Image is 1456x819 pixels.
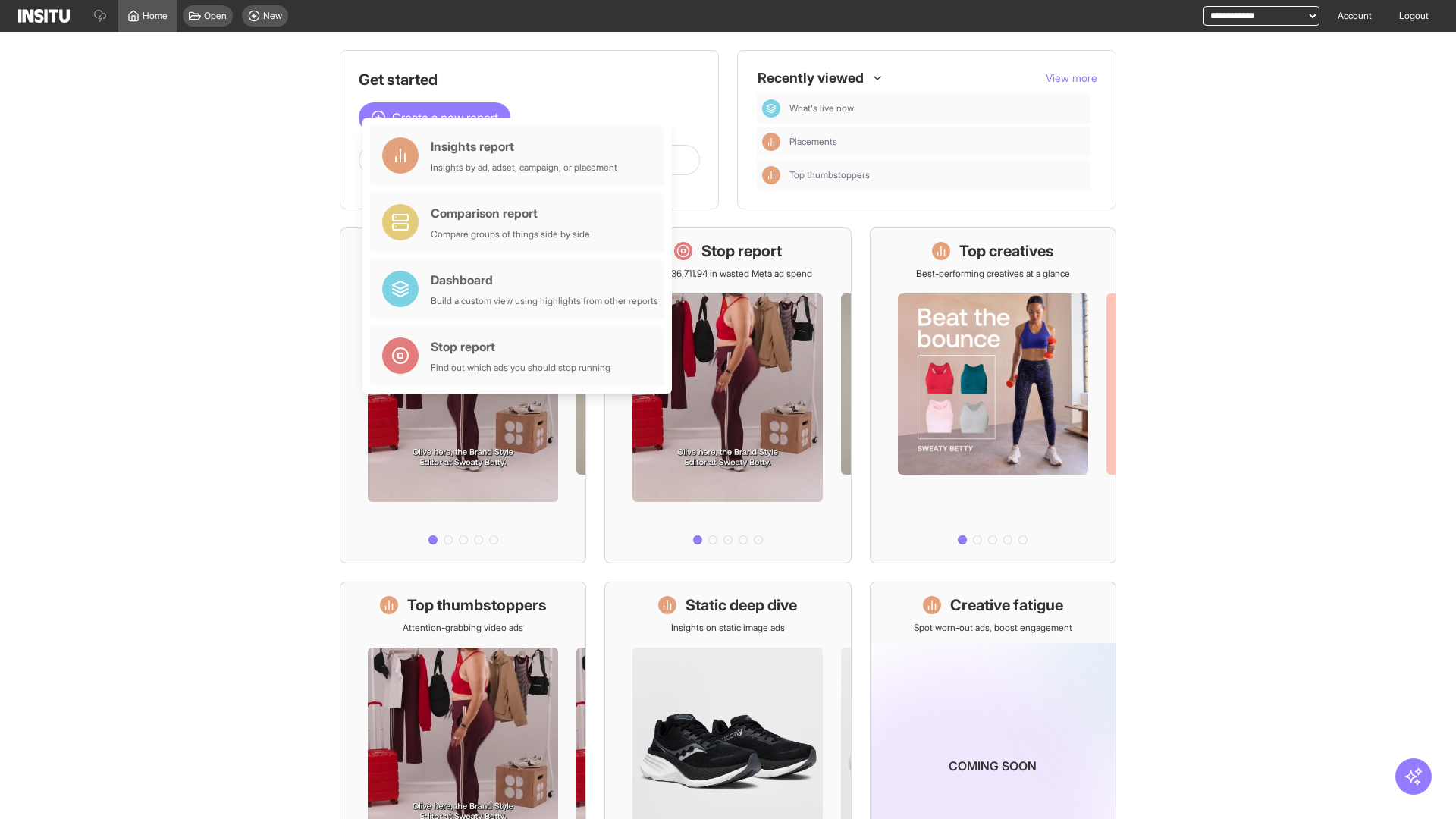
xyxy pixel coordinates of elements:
div: Compare groups of things side by side [431,228,590,240]
span: Open [204,10,227,22]
div: Insights report [431,137,617,155]
a: What's live nowSee all active ads instantly [340,227,586,563]
div: Stop report [431,337,610,356]
div: Comparison report [431,204,590,222]
p: Attention-grabbing video ads [403,622,523,634]
h1: Stop report [701,240,782,262]
div: Insights [762,133,780,151]
h1: Static deep dive [686,595,797,616]
p: Save £36,711.94 in wasted Meta ad spend [644,268,812,280]
div: Insights by ad, adset, campaign, or placement [431,162,617,174]
span: Placements [789,136,837,148]
span: Home [143,10,168,22]
p: Insights on static image ads [671,622,785,634]
a: Stop reportSave £36,711.94 in wasted Meta ad spend [604,227,851,563]
span: What's live now [789,102,854,115]
img: Logo [18,9,70,23]
span: New [263,10,282,22]
span: View more [1046,71,1097,84]
div: Build a custom view using highlights from other reports [431,295,658,307]
p: Best-performing creatives at a glance [916,268,1070,280]
h1: Top thumbstoppers [407,595,547,616]
a: Top creativesBest-performing creatives at a glance [870,227,1116,563]
h1: Get started [359,69,700,90]
h1: Top creatives [959,240,1054,262]
span: Placements [789,136,1085,148]
div: Dashboard [431,271,658,289]
span: Top thumbstoppers [789,169,870,181]
span: Top thumbstoppers [789,169,1085,181]
div: Find out which ads you should stop running [431,362,610,374]
span: What's live now [789,102,1085,115]
button: View more [1046,71,1097,86]
div: Insights [762,166,780,184]
button: Create a new report [359,102,510,133]
div: Dashboard [762,99,780,118]
span: Create a new report [392,108,498,127]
